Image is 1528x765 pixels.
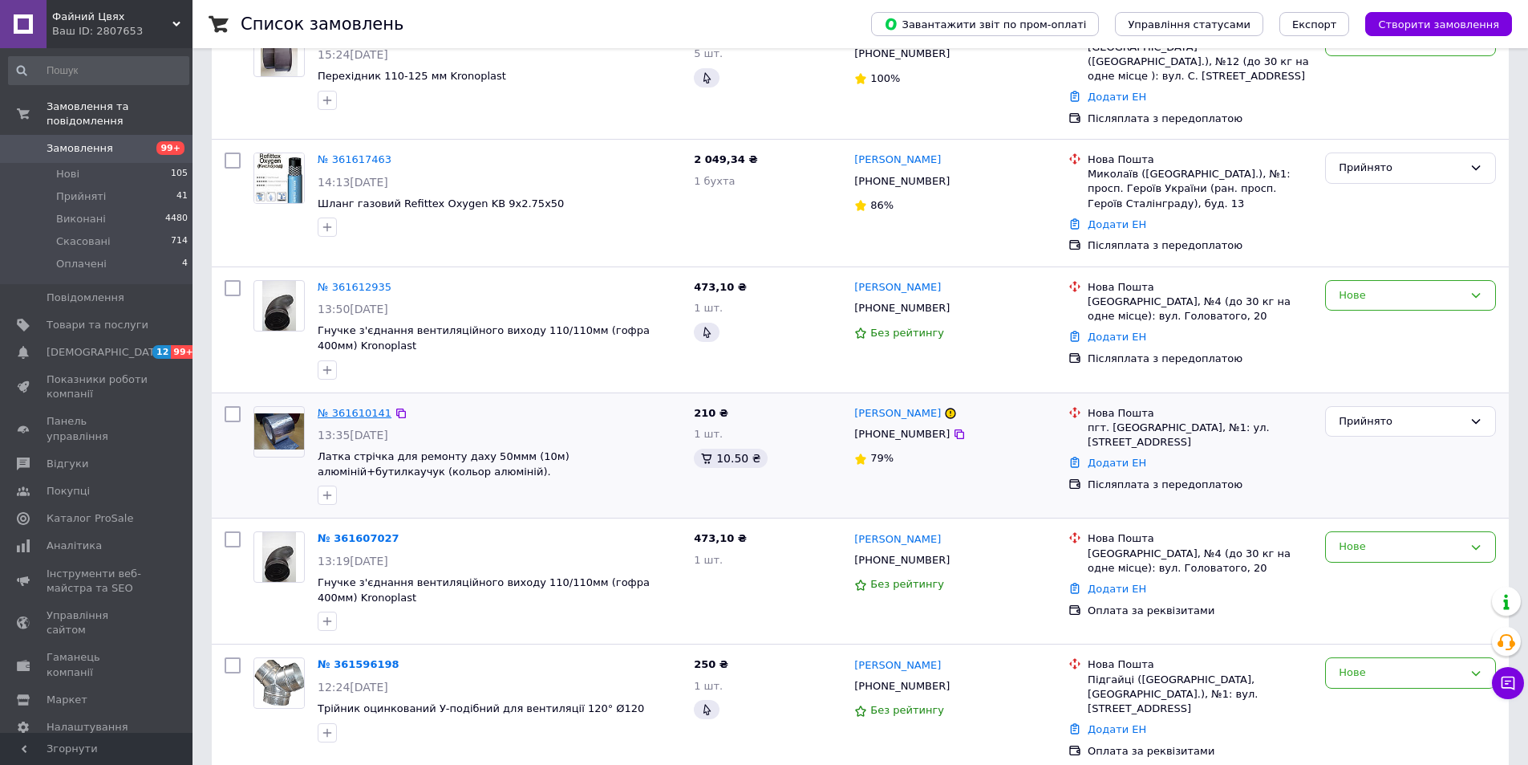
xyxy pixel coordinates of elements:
div: Оплата за реквізитами [1088,604,1312,618]
a: Гнучке з'єднання вентиляційного виходу 110/110мм (гофра 400мм) Kronoplast [318,324,650,352]
div: Нова Пошта [1088,153,1312,167]
div: [GEOGRAPHIC_DATA] ([GEOGRAPHIC_DATA].), №12 (до 30 кг на одне місце ): вул. С. [STREET_ADDRESS] [1088,40,1312,84]
span: Аналітика [47,539,102,553]
a: № 361610141 [318,407,391,419]
span: 473,10 ₴ [694,532,747,544]
div: Післяплата з передоплатою [1088,238,1312,253]
div: Миколаїв ([GEOGRAPHIC_DATA].), №1: просп. Героїв України (ран. просп. Героїв Сталінграду), буд. 13 [1088,167,1312,211]
div: Нове [1339,539,1463,555]
span: Без рейтингу [870,704,944,716]
span: 4480 [165,212,188,226]
div: Нове [1339,287,1463,304]
span: Без рейтингу [870,578,944,590]
a: [PERSON_NAME] [854,280,941,295]
div: Післяплата з передоплатою [1088,112,1312,126]
span: Скасовані [56,234,111,249]
span: 99+ [171,345,197,359]
img: Фото товару [262,532,295,582]
div: Післяплата з передоплатою [1088,352,1312,366]
button: Завантажити звіт по пром-оплаті [871,12,1099,36]
a: Додати ЕН [1088,91,1146,103]
a: Додати ЕН [1088,331,1146,343]
a: [PERSON_NAME] [854,153,941,168]
a: Фото товару [253,531,305,583]
span: 5 шт. [694,47,723,59]
input: Пошук [8,56,189,85]
a: Створити замовлення [1349,18,1512,30]
span: Товари та послуги [47,318,148,332]
span: Повідомлення [47,291,124,305]
img: Фото товару [254,413,304,450]
span: Перехідник 110-125 мм Kronoplast [318,70,506,82]
span: 15:24[DATE] [318,48,388,61]
a: [PERSON_NAME] [854,658,941,673]
span: 1 шт. [694,554,723,566]
span: 250 ₴ [694,658,728,670]
span: 13:50[DATE] [318,303,388,315]
span: 1 шт. [694,428,723,440]
a: Додати ЕН [1088,457,1146,469]
button: Створити замовлення [1365,12,1512,36]
span: Прийняті [56,189,106,204]
span: 79% [870,452,894,464]
a: Шланг газовий Refittex Oxygen KB 9x2.75x50 [318,197,564,210]
span: 1 шт. [694,680,723,692]
a: Гнучке з'єднання вентиляційного виходу 110/110мм (гофра 400мм) Kronoplast [318,576,650,604]
div: Післяплата з передоплатою [1088,478,1312,492]
span: Виконані [56,212,106,226]
span: 86% [870,199,894,211]
a: Трійник оцинкований У-подібний для вентиляції 120° Ø120 [318,702,644,714]
span: 473,10 ₴ [694,281,747,293]
button: Чат з покупцем [1492,667,1524,699]
span: Управління статусами [1128,18,1250,31]
span: Файний Цвях [52,10,172,24]
span: Створити замовлення [1378,18,1499,31]
span: Управління сайтом [47,608,148,637]
span: 4 [182,257,188,271]
div: [PHONE_NUMBER] [851,171,953,192]
div: Прийнято [1339,413,1463,430]
span: Латка стрічка для ремонту даху 50ммм (10м) алюміній+бутилкаучук (кольор алюміній). [318,450,569,478]
a: Фото товару [253,280,305,332]
button: Експорт [1279,12,1350,36]
a: Фото товару [253,657,305,709]
span: 12 [152,345,171,359]
div: Нова Пошта [1088,406,1312,421]
div: Нова Пошта [1088,280,1312,295]
a: № 361607027 [318,532,399,544]
span: 100% [870,72,900,84]
img: Фото товару [254,660,304,708]
span: Без рейтингу [870,327,944,339]
span: 99+ [156,141,184,155]
div: Нове [1339,665,1463,682]
h1: Список замовлень [241,14,403,34]
div: [PHONE_NUMBER] [851,43,953,64]
a: Додати ЕН [1088,583,1146,595]
span: Гаманець компанії [47,650,148,679]
a: № 361596198 [318,658,399,670]
img: Фото товару [254,153,304,203]
img: Фото товару [262,281,295,331]
span: 13:35[DATE] [318,429,388,442]
a: Фото товару [253,406,305,458]
a: № 361617463 [318,153,391,165]
div: Оплата за реквізитами [1088,744,1312,759]
a: Додати ЕН [1088,723,1146,735]
div: Підгайці ([GEOGRAPHIC_DATA], [GEOGRAPHIC_DATA].), №1: вул. [STREET_ADDRESS] [1088,673,1312,717]
div: Ваш ID: 2807653 [52,24,193,39]
a: Фото товару [253,153,305,204]
div: Нова Пошта [1088,657,1312,672]
div: [PHONE_NUMBER] [851,550,953,571]
a: Фото товару [253,26,305,77]
span: 2 049,34 ₴ [694,153,757,165]
span: Експорт [1292,18,1337,31]
span: Оплачені [56,257,107,271]
div: пгт. [GEOGRAPHIC_DATA], №1: ул. [STREET_ADDRESS] [1088,421,1312,450]
span: 210 ₴ [694,407,728,419]
div: [GEOGRAPHIC_DATA], №4 (до 30 кг на одне місце): вул. Головатого, 20 [1088,547,1312,576]
a: Додати ЕН [1088,218,1146,230]
span: Замовлення та повідомлення [47,100,193,128]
